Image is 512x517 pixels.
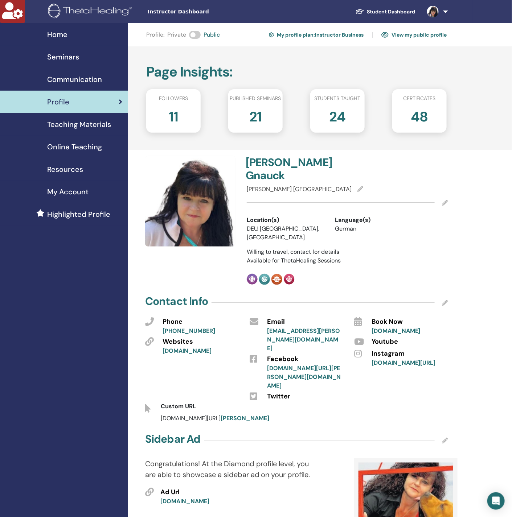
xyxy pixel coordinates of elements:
[47,51,79,62] span: Seminars
[267,317,285,327] span: Email
[47,74,102,85] span: Communication
[372,349,405,359] span: Instagram
[145,433,201,446] h4: Sidebar Ad
[47,209,110,220] span: Highlighted Profile
[335,224,412,233] li: German
[269,29,364,41] a: My profile plan:Instructor Business
[163,337,193,347] span: Websites
[163,327,215,335] a: [PHONE_NUMBER]
[169,105,178,125] h2: 11
[267,364,341,389] a: [DOMAIN_NAME][URL][PERSON_NAME][DOMAIN_NAME]
[160,488,180,497] span: Ad Url
[267,355,298,364] span: Facebook
[350,5,421,18] a: Student Dashboard
[159,95,188,102] span: Followers
[372,317,403,327] span: Book Now
[381,29,447,41] a: View my public profile
[269,31,274,38] img: cog.svg
[146,30,164,39] span: Profile :
[160,497,209,505] a: [DOMAIN_NAME]
[47,141,102,152] span: Online Teaching
[163,317,183,327] span: Phone
[247,257,341,264] span: Available for ThetaHealing Sessions
[403,95,435,102] span: Certificates
[247,248,340,256] span: Willing to travel, contact for details
[314,95,360,102] span: Students taught
[146,64,447,80] h2: Page Insights :
[249,105,262,125] h2: 21
[372,359,436,367] a: [DOMAIN_NAME][URL]
[48,4,135,20] img: logo.png
[145,458,317,480] p: Congratulations! At the Diamond profile level, you are able to showcase a sidebar ad on your prof...
[148,8,257,16] span: Instructor Dashboard
[47,96,69,107] span: Profile
[204,30,220,39] span: Public
[230,95,281,102] span: Published seminars
[167,30,186,39] span: Private
[247,185,352,193] span: [PERSON_NAME] [GEOGRAPHIC_DATA]
[381,32,389,38] img: eye.svg
[427,6,439,17] img: default.jpg
[47,119,111,130] span: Teaching Materials
[47,186,89,197] span: My Account
[372,337,398,347] span: Youtube
[411,105,428,125] h2: 48
[47,164,83,175] span: Resources
[356,8,364,15] img: graduation-cap-white.svg
[247,216,279,224] span: Location(s)
[221,414,269,422] a: [PERSON_NAME]
[161,414,269,422] span: [DOMAIN_NAME][URL]
[372,327,421,335] a: [DOMAIN_NAME]
[247,224,324,242] li: DEU, [GEOGRAPHIC_DATA], [GEOGRAPHIC_DATA]
[161,402,196,410] span: Custom URL
[267,392,290,401] span: Twitter
[47,29,67,40] span: Home
[329,105,345,125] h2: 24
[145,156,236,247] img: default.jpg
[163,347,212,355] a: [DOMAIN_NAME]
[487,492,505,510] div: Open Intercom Messenger
[267,327,340,352] a: [EMAIL_ADDRESS][PERSON_NAME][DOMAIN_NAME]
[335,216,412,224] div: Language(s)
[145,295,208,308] h4: Contact Info
[246,156,343,182] h4: [PERSON_NAME] Gnauck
